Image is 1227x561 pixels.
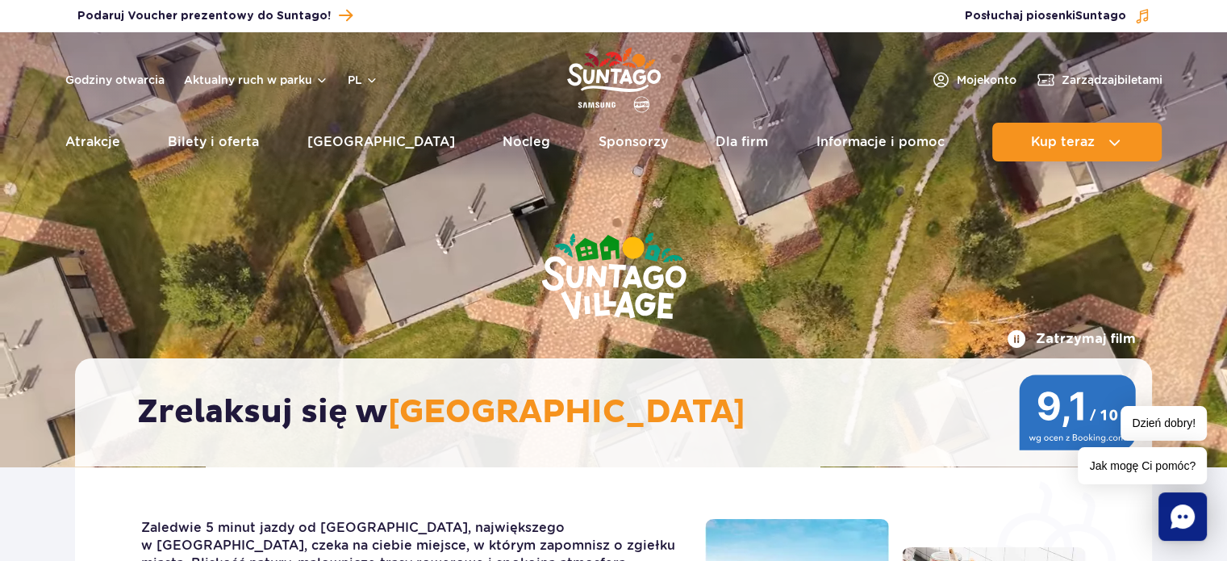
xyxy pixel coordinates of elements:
div: Chat [1158,492,1207,541]
span: Podaruj Voucher prezentowy do Suntago! [77,8,331,24]
span: Suntago [1075,10,1126,22]
button: Posłuchaj piosenkiSuntago [965,8,1150,24]
h2: Zrelaksuj się w [137,392,1106,433]
a: Informacje i pomoc [816,123,945,161]
a: Bilety i oferta [168,123,259,161]
button: Aktualny ruch w parku [184,73,328,86]
span: Dzień dobry! [1121,406,1207,441]
span: Zarządzaj biletami [1062,72,1162,88]
a: Sponsorzy [599,123,668,161]
a: Atrakcje [65,123,120,161]
a: Nocleg [503,123,550,161]
a: [GEOGRAPHIC_DATA] [307,123,455,161]
span: [GEOGRAPHIC_DATA] [388,392,745,433]
button: pl [348,72,378,88]
span: Moje konto [957,72,1016,88]
span: Jak mogę Ci pomóc? [1078,447,1207,484]
span: Posłuchaj piosenki [965,8,1126,24]
img: 9,1/10 wg ocen z Booking.com [1019,375,1136,450]
button: Zatrzymaj film [1007,329,1136,349]
a: Dla firm [716,123,768,161]
a: Podaruj Voucher prezentowy do Suntago! [77,5,353,27]
a: Godziny otwarcia [65,72,165,88]
a: Mojekonto [931,70,1016,90]
a: Park of Poland [567,40,661,115]
a: Zarządzajbiletami [1036,70,1162,90]
button: Kup teraz [992,123,1162,161]
img: Suntago Village [477,170,751,386]
span: Kup teraz [1031,135,1095,149]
